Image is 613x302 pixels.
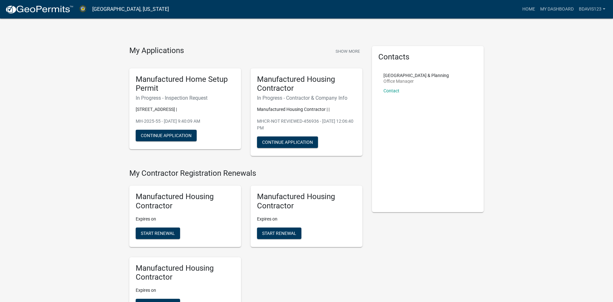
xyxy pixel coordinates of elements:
[92,4,169,15] a: [GEOGRAPHIC_DATA], [US_STATE]
[262,230,296,236] span: Start Renewal
[538,3,576,15] a: My Dashboard
[79,5,87,13] img: Abbeville County, South Carolina
[576,3,608,15] a: BDavis123
[383,88,399,93] a: Contact
[257,75,356,93] h5: Manufactured Housing Contractor
[136,216,235,222] p: Expires on
[136,95,235,101] h6: In Progress - Inspection Request
[257,136,318,148] button: Continue Application
[257,192,356,211] h5: Manufactured Housing Contractor
[383,79,449,83] p: Office Manager
[378,52,477,62] h5: Contacts
[136,75,235,93] h5: Manufactured Home Setup Permit
[520,3,538,15] a: Home
[136,192,235,211] h5: Manufactured Housing Contractor
[136,264,235,282] h5: Manufactured Housing Contractor
[136,106,235,113] p: [STREET_ADDRESS] |
[257,106,356,113] p: Manufactured Housing Contractor | |
[257,228,301,239] button: Start Renewal
[129,169,362,178] h4: My Contractor Registration Renewals
[136,118,235,125] p: MH-2025-55 - [DATE] 9:40:09 AM
[383,73,449,78] p: [GEOGRAPHIC_DATA] & Planning
[136,287,235,294] p: Expires on
[257,216,356,222] p: Expires on
[333,46,362,57] button: Show More
[257,118,356,131] p: MHCR-NOT REVIEWED-456936 - [DATE] 12:06:40 PM
[129,46,184,56] h4: My Applications
[257,95,356,101] h6: In Progress - Contractor & Company Info
[141,230,175,236] span: Start Renewal
[136,228,180,239] button: Start Renewal
[136,130,197,141] button: Continue Application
